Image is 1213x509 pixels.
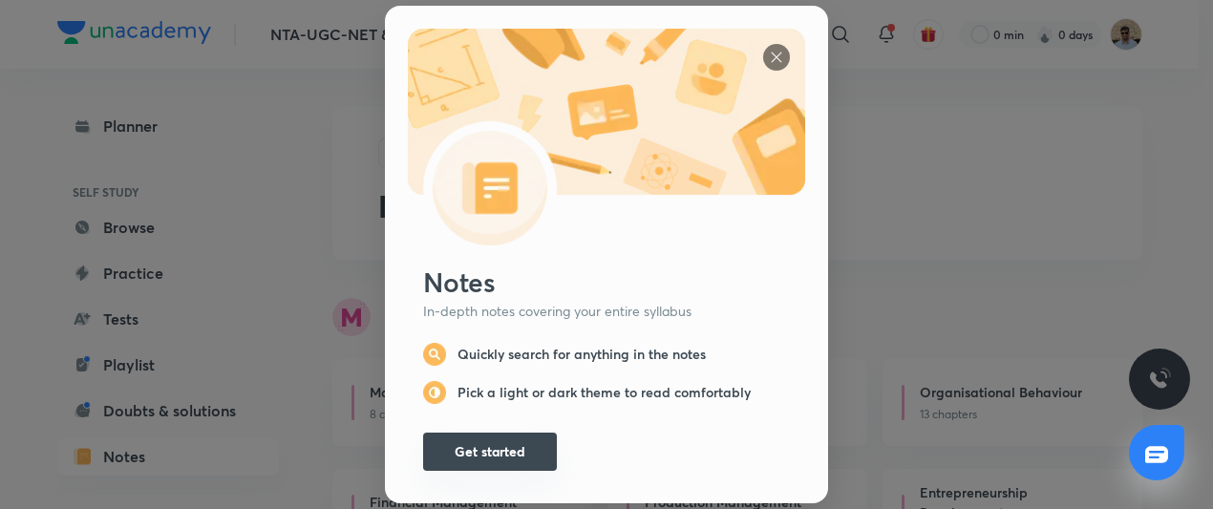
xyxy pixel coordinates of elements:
[458,384,751,401] h6: Pick a light or dark theme to read comfortably
[408,29,805,245] img: notes
[423,381,446,404] img: notes
[423,433,557,471] button: Get started
[423,265,805,299] div: Notes
[423,343,446,366] img: notes
[763,44,790,71] img: notes
[458,346,706,363] h6: Quickly search for anything in the notes
[423,303,790,320] p: In-depth notes covering your entire syllabus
